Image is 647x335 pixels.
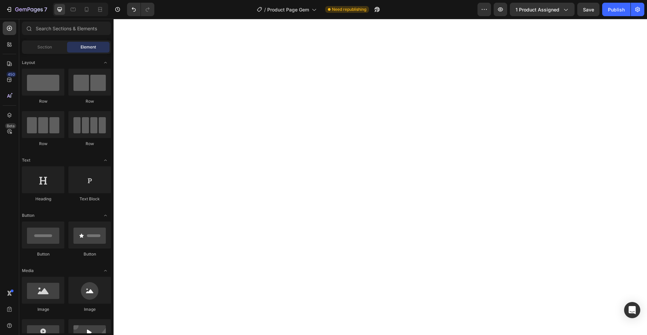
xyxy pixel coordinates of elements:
[68,141,111,147] div: Row
[577,3,599,16] button: Save
[114,19,647,335] iframe: Design area
[100,265,111,276] span: Toggle open
[22,141,64,147] div: Row
[22,212,34,219] span: Button
[624,302,640,318] div: Open Intercom Messenger
[68,306,111,312] div: Image
[68,196,111,202] div: Text Block
[127,3,154,16] div: Undo/Redo
[5,123,16,129] div: Beta
[608,6,625,13] div: Publish
[3,3,50,16] button: 7
[100,57,111,68] span: Toggle open
[516,6,559,13] span: 1 product assigned
[510,3,575,16] button: 1 product assigned
[583,7,594,12] span: Save
[22,251,64,257] div: Button
[264,6,266,13] span: /
[100,155,111,166] span: Toggle open
[81,44,96,50] span: Element
[37,44,52,50] span: Section
[68,251,111,257] div: Button
[6,72,16,77] div: 450
[22,306,64,312] div: Image
[267,6,309,13] span: Product Page Gem
[22,60,35,66] span: Layout
[22,268,34,274] span: Media
[22,196,64,202] div: Heading
[68,98,111,104] div: Row
[22,157,30,163] span: Text
[332,6,366,12] span: Need republishing
[44,5,47,13] p: 7
[602,3,630,16] button: Publish
[100,210,111,221] span: Toggle open
[22,98,64,104] div: Row
[22,22,111,35] input: Search Sections & Elements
